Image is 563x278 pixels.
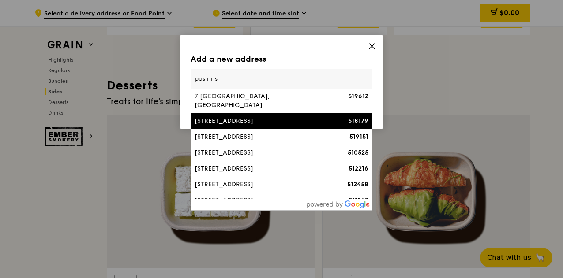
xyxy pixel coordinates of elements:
[195,180,325,189] div: [STREET_ADDRESS]
[349,196,368,204] strong: 511267
[348,93,368,100] strong: 519612
[348,117,368,125] strong: 518179
[195,92,325,110] div: 7 [GEOGRAPHIC_DATA], [GEOGRAPHIC_DATA]
[349,165,368,172] strong: 512216
[195,117,325,126] div: [STREET_ADDRESS]
[195,164,325,173] div: [STREET_ADDRESS]
[349,133,368,141] strong: 519151
[195,148,325,157] div: [STREET_ADDRESS]
[195,133,325,141] div: [STREET_ADDRESS]
[307,200,370,208] img: powered-by-google.60e8a832.png
[347,181,368,188] strong: 512458
[191,53,372,65] div: Add a new address
[348,149,368,156] strong: 510525
[195,196,325,205] div: [STREET_ADDRESS]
